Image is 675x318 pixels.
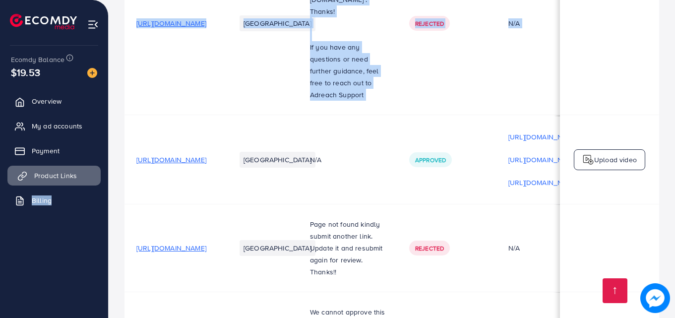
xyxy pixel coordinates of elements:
a: Payment [7,141,101,161]
div: N/A [508,243,578,253]
p: [URL][DOMAIN_NAME] [508,177,578,189]
p: [URL][DOMAIN_NAME] [508,154,578,166]
span: Payment [32,146,60,156]
span: Billing [32,195,52,205]
a: Billing [7,191,101,210]
span: $19.53 [11,65,40,79]
img: logo [10,14,77,29]
li: [GEOGRAPHIC_DATA] [240,240,315,256]
p: Thanks!! [310,266,385,278]
span: Rejected [415,244,444,253]
p: If you have any questions or need further guidance, feel free to reach out to Adreach Support [310,41,385,101]
a: Overview [7,91,101,111]
span: [URL][DOMAIN_NAME] [136,18,206,28]
img: logo [582,154,594,166]
li: [GEOGRAPHIC_DATA] [240,15,315,31]
a: Product Links [7,166,101,186]
div: N/A [508,18,578,28]
span: My ad accounts [32,121,82,131]
p: Upload video [594,154,637,166]
img: image [87,68,97,78]
span: [URL][DOMAIN_NAME] [136,155,206,165]
span: Overview [32,96,61,106]
span: Approved [415,156,446,164]
li: [GEOGRAPHIC_DATA] [240,152,315,168]
span: Ecomdy Balance [11,55,64,64]
span: Product Links [34,171,77,181]
img: menu [87,19,99,30]
p: [URL][DOMAIN_NAME] [508,131,578,143]
span: Rejected [415,19,444,28]
span: N/A [310,155,321,165]
p: Page not found kindly submit another link. Update it and resubmit again for review. [310,218,385,266]
a: My ad accounts [7,116,101,136]
span: [URL][DOMAIN_NAME] [136,243,206,253]
img: image [640,283,670,313]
